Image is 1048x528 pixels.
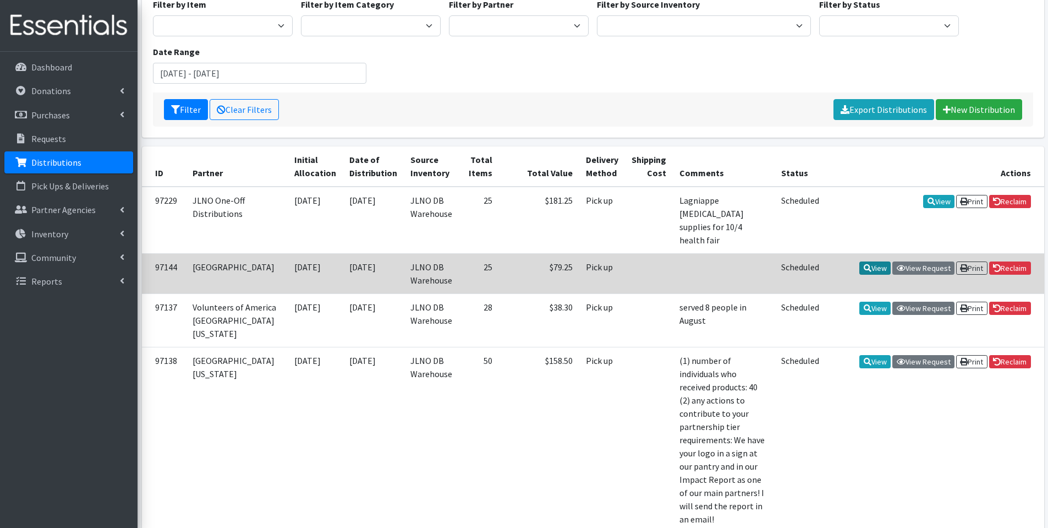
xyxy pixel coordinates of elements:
[142,253,186,293] td: 97144
[775,146,826,187] th: Status
[499,293,579,347] td: $38.30
[775,293,826,347] td: Scheduled
[4,104,133,126] a: Purchases
[579,187,625,254] td: Pick up
[989,302,1031,315] a: Reclaim
[989,195,1031,208] a: Reclaim
[4,128,133,150] a: Requests
[579,253,625,293] td: Pick up
[4,270,133,292] a: Reports
[4,199,133,221] a: Partner Agencies
[625,146,673,187] th: Shipping Cost
[404,293,459,347] td: JLNO DB Warehouse
[673,187,775,254] td: Lagniappe [MEDICAL_DATA] supplies for 10/4 health fair
[31,181,109,192] p: Pick Ups & Deliveries
[459,187,499,254] td: 25
[673,146,775,187] th: Comments
[775,253,826,293] td: Scheduled
[956,302,987,315] a: Print
[31,110,70,121] p: Purchases
[892,262,954,275] a: View Request
[186,187,288,254] td: JLNO One-Off Distributions
[31,85,71,96] p: Donations
[4,247,133,269] a: Community
[459,146,499,187] th: Total Items
[343,187,404,254] td: [DATE]
[499,253,579,293] td: $79.25
[142,146,186,187] th: ID
[956,262,987,275] a: Print
[4,56,133,78] a: Dashboard
[459,293,499,347] td: 28
[164,99,208,120] button: Filter
[31,157,81,168] p: Distributions
[404,187,459,254] td: JLNO DB Warehouse
[923,195,954,208] a: View
[288,146,343,187] th: Initial Allocation
[288,253,343,293] td: [DATE]
[4,151,133,173] a: Distributions
[404,253,459,293] td: JLNO DB Warehouse
[833,99,934,120] a: Export Distributions
[989,355,1031,368] a: Reclaim
[673,293,775,347] td: served 8 people in August
[343,293,404,347] td: [DATE]
[210,99,279,120] a: Clear Filters
[186,293,288,347] td: Volunteers of America [GEOGRAPHIC_DATA][US_STATE]
[956,195,987,208] a: Print
[859,262,891,275] a: View
[31,276,62,287] p: Reports
[31,204,96,215] p: Partner Agencies
[153,63,367,84] input: January 1, 2011 - December 31, 2011
[343,146,404,187] th: Date of Distribution
[859,302,891,315] a: View
[186,253,288,293] td: [GEOGRAPHIC_DATA]
[892,355,954,368] a: View Request
[892,302,954,315] a: View Request
[579,146,625,187] th: Delivery Method
[31,252,76,263] p: Community
[956,355,987,368] a: Print
[153,45,200,58] label: Date Range
[343,253,404,293] td: [DATE]
[186,146,288,187] th: Partner
[859,355,891,368] a: View
[579,293,625,347] td: Pick up
[499,146,579,187] th: Total Value
[142,187,186,254] td: 97229
[142,293,186,347] td: 97137
[4,80,133,102] a: Donations
[31,62,72,73] p: Dashboard
[826,146,1044,187] th: Actions
[499,187,579,254] td: $181.25
[4,223,133,245] a: Inventory
[936,99,1022,120] a: New Distribution
[31,133,66,144] p: Requests
[459,253,499,293] td: 25
[404,146,459,187] th: Source Inventory
[4,175,133,197] a: Pick Ups & Deliveries
[989,262,1031,275] a: Reclaim
[288,187,343,254] td: [DATE]
[775,187,826,254] td: Scheduled
[288,293,343,347] td: [DATE]
[31,228,68,239] p: Inventory
[4,7,133,44] img: HumanEssentials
